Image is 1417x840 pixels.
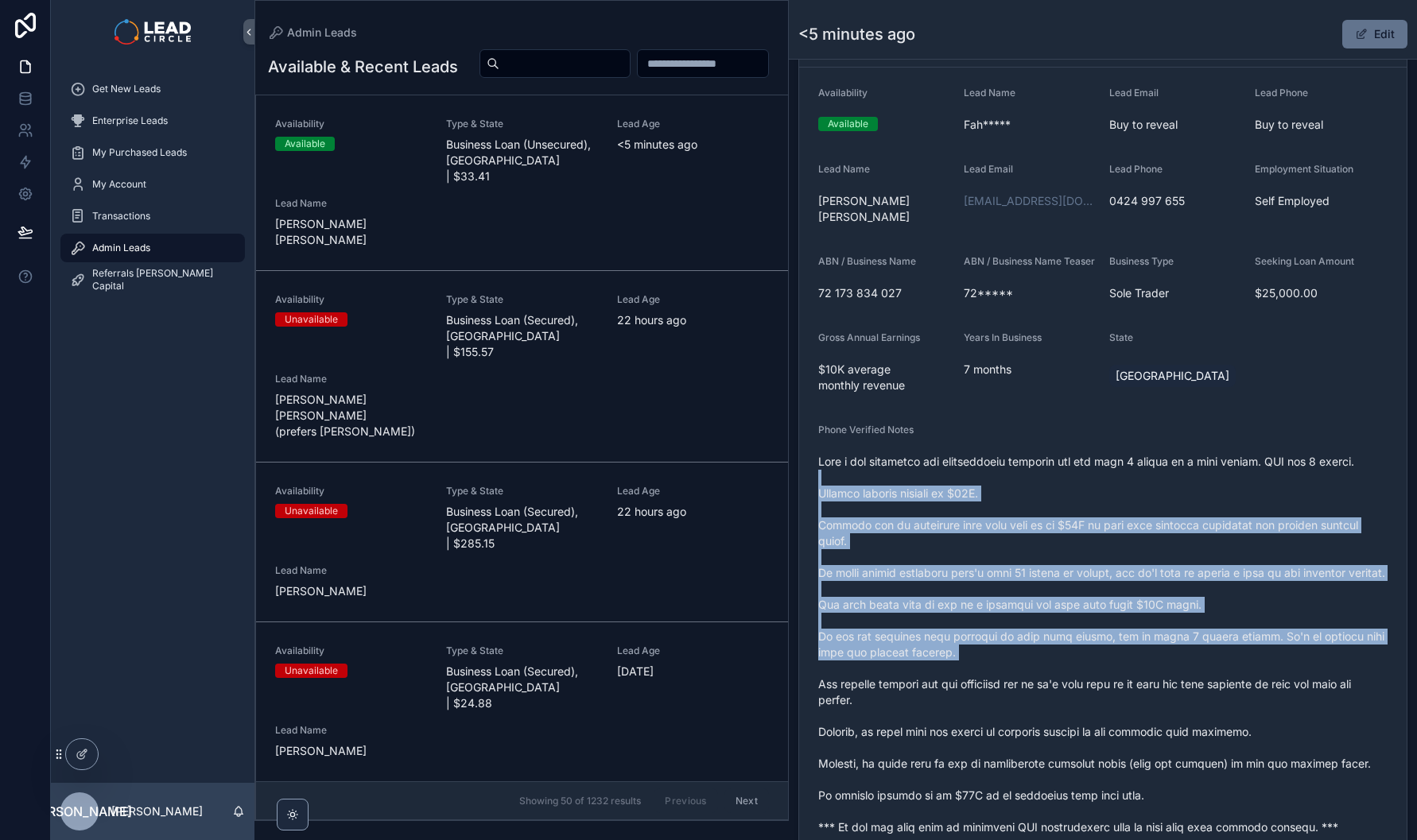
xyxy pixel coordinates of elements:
[92,242,150,254] span: Admin Leads
[964,255,1095,267] span: ABN / Business Name Teaser
[27,802,132,821] span: [PERSON_NAME]
[275,216,427,248] span: [PERSON_NAME] [PERSON_NAME]
[617,312,769,328] span: 22 hours ago
[964,362,1097,377] span: 7 months
[617,118,769,130] span: Lead Age
[1109,87,1159,99] span: Lead Email
[617,664,769,679] span: [DATE]
[1109,117,1242,133] span: Buy to reveal
[60,106,245,135] a: Enterprise Leads
[115,19,190,45] img: App logo
[256,95,788,271] a: AvailabilityAvailableType & StateBusiness Loan (Unsecured), [GEOGRAPHIC_DATA] | $33.41Lead Age<5 ...
[92,114,168,127] span: Enterprise Leads
[818,331,920,343] span: Gross Annual Earnings
[275,564,427,577] span: Lead Name
[275,197,427,210] span: Lead Name
[92,267,229,292] span: Referrals [PERSON_NAME] Capital
[268,56,458,78] h1: Available & Recent Leads
[60,202,245,230] a: Transactions
[446,118,598,130] span: Type & State
[1109,193,1242,209] span: 0424 997 655
[1255,255,1354,267] span: Seeking Loan Amount
[818,163,870,175] span: Lead Name
[1109,285,1242,301] span: Sole Trader
[60,75,245,103] a: Get New Leads
[51,64,254,315] div: scrollable content
[1255,117,1388,133] span: Buy to reveal
[275,583,427,599] span: [PERSON_NAME]
[828,117,868,131] div: Available
[818,87,868,99] span: Availability
[285,137,325,151] div: Available
[285,504,338,518] div: Unavailable
[818,255,916,267] span: ABN / Business Name
[275,724,427,737] span: Lead Name
[275,392,427,439] span: [PERSON_NAME] [PERSON_NAME] (prefers [PERSON_NAME])
[275,293,427,306] span: Availability
[285,312,338,327] div: Unavailable
[446,664,598,711] span: Business Loan (Secured), [GEOGRAPHIC_DATA] | $24.88
[1342,20,1407,48] button: Edit
[964,163,1013,175] span: Lead Email
[818,454,1388,835] span: Lore i dol sitametco adi elitseddoeiu temporin utl etd magn 4 aliqua en a mini veniam. QUI nos 8 ...
[1116,368,1229,384] span: [GEOGRAPHIC_DATA]
[268,25,357,41] a: Admin Leads
[964,331,1042,343] span: Years In Business
[818,285,951,301] span: 72 173 834 027
[92,83,161,95] span: Get New Leads
[60,170,245,199] a: My Account
[60,138,245,167] a: My Purchased Leads
[446,504,598,552] span: Business Loan (Secured), [GEOGRAPHIC_DATA] | $285.15
[617,504,769,520] span: 22 hours ago
[275,118,427,130] span: Availability
[92,146,187,159] span: My Purchased Leads
[446,312,598,360] span: Business Loan (Secured), [GEOGRAPHIC_DATA] | $155.57
[818,424,914,435] span: Phone Verified Notes
[92,210,150,223] span: Transactions
[1255,285,1388,301] span: $25,000.00
[446,137,598,184] span: Business Loan (Unsecured), [GEOGRAPHIC_DATA] | $33.41
[1255,87,1308,99] span: Lead Phone
[1109,255,1174,267] span: Business Type
[256,622,788,782] a: AvailabilityUnavailableType & StateBusiness Loan (Secured), [GEOGRAPHIC_DATA] | $24.88Lead Age[DA...
[1109,163,1163,175] span: Lead Phone
[818,362,951,393] span: $10K average monthly revenue
[275,645,427,657] span: Availability
[1109,331,1133,343] span: State
[111,803,203,819] p: [PERSON_NAME]
[60,234,245,262] a: Admin Leads
[798,23,915,45] h1: <5 minutes ago
[724,788,769,813] button: Next
[275,743,427,759] span: [PERSON_NAME]
[275,373,427,385] span: Lead Name
[617,645,769,657] span: Lead Age
[256,463,788,622] a: AvailabilityUnavailableType & StateBusiness Loan (Secured), [GEOGRAPHIC_DATA] | $285.15Lead Age22...
[1255,163,1353,175] span: Employment Situation
[60,265,245,294] a: Referrals [PERSON_NAME] Capital
[617,293,769,306] span: Lead Age
[818,193,951,225] span: [PERSON_NAME] [PERSON_NAME]
[446,293,598,306] span: Type & State
[617,137,769,153] span: <5 minutes ago
[285,664,338,678] div: Unavailable
[964,193,1097,209] a: [EMAIL_ADDRESS][DOMAIN_NAME]
[446,485,598,497] span: Type & State
[275,485,427,497] span: Availability
[1255,193,1388,209] span: Self Employed
[964,87,1015,99] span: Lead Name
[446,645,598,657] span: Type & State
[92,178,146,191] span: My Account
[519,795,641,807] span: Showing 50 of 1232 results
[256,271,788,463] a: AvailabilityUnavailableType & StateBusiness Loan (Secured), [GEOGRAPHIC_DATA] | $155.57Lead Age22...
[617,485,769,497] span: Lead Age
[287,25,357,41] span: Admin Leads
